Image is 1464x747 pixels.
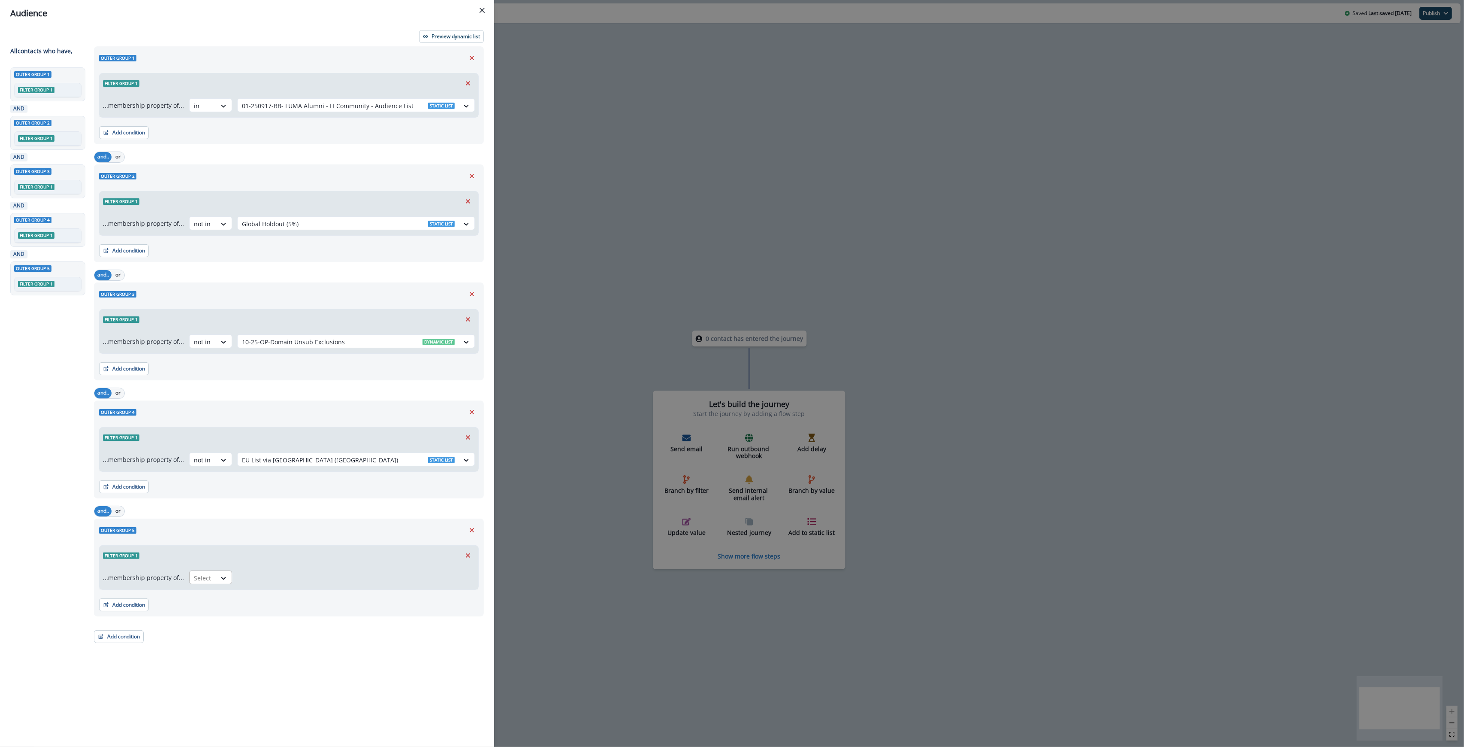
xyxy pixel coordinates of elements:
[99,244,149,257] button: Add condition
[461,195,475,208] button: Remove
[10,46,72,55] p: All contact s who have,
[14,168,51,175] span: Outer group 3
[99,527,136,534] span: Outer group 5
[465,524,479,537] button: Remove
[112,270,124,280] button: or
[99,409,136,416] span: Outer group 4
[94,506,112,516] button: and..
[103,198,139,205] span: Filter group 1
[94,152,112,162] button: and..
[99,291,136,298] span: Outer group 3
[10,7,484,20] div: Audience
[12,250,26,258] p: AND
[14,120,51,126] span: Outer group 2
[112,152,124,162] button: or
[419,30,484,43] button: Preview dynamic list
[94,630,144,643] button: Add condition
[18,232,54,239] span: Filter group 1
[14,265,51,272] span: Outer group 5
[99,55,136,61] span: Outer group 1
[103,337,184,346] p: ...membership property of...
[112,388,124,398] button: or
[103,434,139,441] span: Filter group 1
[99,598,149,611] button: Add condition
[465,288,479,301] button: Remove
[18,87,54,93] span: Filter group 1
[461,313,475,326] button: Remove
[461,431,475,444] button: Remove
[14,217,51,223] span: Outer group 4
[112,506,124,516] button: or
[475,3,489,17] button: Close
[465,170,479,182] button: Remove
[461,549,475,562] button: Remove
[461,77,475,90] button: Remove
[94,270,112,280] button: and..
[432,33,480,39] p: Preview dynamic list
[99,362,149,375] button: Add condition
[18,135,54,142] span: Filter group 1
[103,101,184,110] p: ...membership property of...
[12,202,26,210] p: AND
[18,281,54,287] span: Filter group 1
[103,455,184,464] p: ...membership property of...
[103,80,139,87] span: Filter group 1
[103,219,184,228] p: ...membership property of...
[103,316,139,323] span: Filter group 1
[465,406,479,419] button: Remove
[103,573,184,582] p: ...membership property of...
[18,184,54,190] span: Filter group 1
[99,126,149,139] button: Add condition
[465,52,479,64] button: Remove
[14,71,51,78] span: Outer group 1
[103,553,139,559] span: Filter group 1
[12,105,26,112] p: AND
[94,388,112,398] button: and..
[99,480,149,493] button: Add condition
[99,173,136,179] span: Outer group 2
[12,153,26,161] p: AND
